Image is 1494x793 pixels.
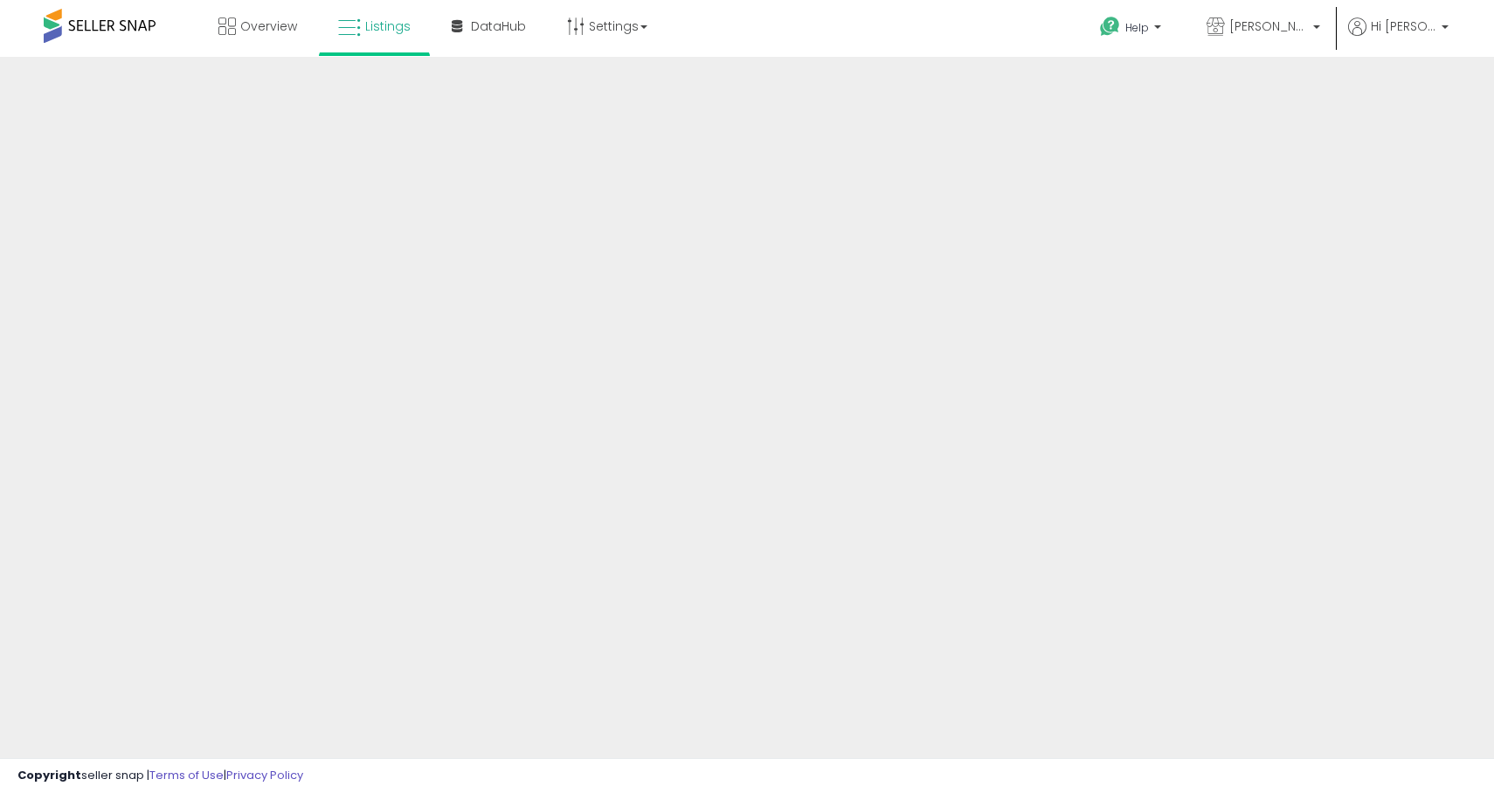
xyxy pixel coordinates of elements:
[471,17,526,35] span: DataHub
[17,767,81,783] strong: Copyright
[365,17,411,35] span: Listings
[1229,17,1308,35] span: [PERSON_NAME] & Co
[149,767,224,783] a: Terms of Use
[17,768,303,784] div: seller snap | |
[1348,17,1449,57] a: Hi [PERSON_NAME]
[1099,16,1121,38] i: Get Help
[1086,3,1179,57] a: Help
[226,767,303,783] a: Privacy Policy
[240,17,297,35] span: Overview
[1125,20,1149,35] span: Help
[1371,17,1436,35] span: Hi [PERSON_NAME]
